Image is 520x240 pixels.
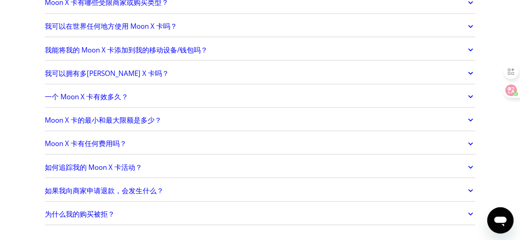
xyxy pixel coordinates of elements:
iframe: 启动消息传送窗口的按钮 [487,207,513,233]
font: 如果我向商家申请退款，会发生什么？ [45,185,164,195]
a: 我能将我的 Moon X 卡添加到我的移动设备/钱包吗？ [45,41,476,58]
font: 我能将我的 Moon X 卡添加到我的移动设备/钱包吗？ [45,45,208,54]
font: 我可以拥有多[PERSON_NAME] X 卡吗？ [45,68,169,78]
a: 为什么我的购买被拒？ [45,205,476,222]
font: 我可以在世界任何地方使用 Moon X 卡吗？ [45,21,177,31]
font: 一个 Moon X 卡有效多久？ [45,91,128,101]
font: 如何追踪我的 Moon X 卡活动？ [45,162,142,171]
a: 我可以拥有多[PERSON_NAME] X 卡吗？ [45,64,476,82]
a: 如果我向商家申请退款，会发生什么？ [45,182,476,199]
a: 一个 Moon X 卡有效多久？ [45,88,476,105]
font: Moon X 卡有任何费用吗？ [45,138,127,148]
a: Moon X 卡有任何费用吗？ [45,135,476,152]
a: 我可以在世界任何地方使用 Moon X 卡吗？ [45,18,476,35]
font: 为什么我的购买被拒？ [45,209,115,218]
font: Moon X 卡的最小和最大限额是多少？ [45,115,162,124]
a: Moon X 卡的最小和最大限额是多少？ [45,111,476,128]
a: 如何追踪我的 Moon X 卡活动？ [45,158,476,176]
